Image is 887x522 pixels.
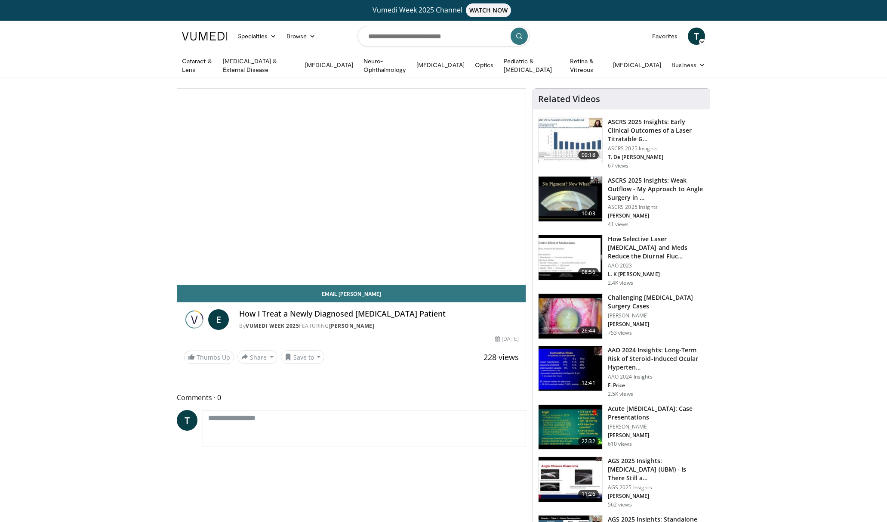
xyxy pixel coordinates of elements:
[538,118,705,169] a: 09:18 ASCRS 2025 Insights: Early Clinical Outcomes of a Laser Titratable G… ASCRS 2025 Insights T...
[608,441,632,447] p: 610 views
[177,89,526,285] video-js: Video Player
[608,382,705,389] p: F. Price
[281,350,325,364] button: Save to
[608,262,705,269] p: AAO 2023
[608,312,705,319] p: [PERSON_NAME]
[538,235,705,286] a: 08:56 How Selective Laser [MEDICAL_DATA] and Meds Reduce the Diurnal Fluc… AAO 2023 L. K [PERSON_...
[539,405,602,450] img: 70667664-86a4-45d1-8ebc-87674d5d23cb.150x105_q85_crop-smart_upscale.jpg
[578,326,599,335] span: 26:44
[499,57,565,74] a: Pediatric & [MEDICAL_DATA]
[608,432,705,439] p: [PERSON_NAME]
[239,309,519,319] h4: How I Treat a Newly Diagnosed [MEDICAL_DATA] Patient
[608,176,705,202] h3: ASCRS 2025 Insights: Weak Outflow - My Approach to Angle Surgery in …
[608,423,705,430] p: [PERSON_NAME]
[608,162,629,169] p: 67 views
[538,346,705,398] a: 12:41 AAO 2024 Insights: Long-Term Risk of Steroid-Induced Ocular Hyperten… AAO 2024 Insights F. ...
[608,346,705,372] h3: AAO 2024 Insights: Long-Term Risk of Steroid-Induced Ocular Hyperten…
[177,410,197,431] a: T
[538,457,705,508] a: 11:26 AGS 2025 Insights: [MEDICAL_DATA] (UBM) - Is There Still a… AGS 2025 Insights [PERSON_NAME]...
[578,209,599,218] span: 10:03
[608,221,629,228] p: 41 views
[688,28,705,45] a: T
[300,56,358,74] a: [MEDICAL_DATA]
[608,404,705,422] h3: Acute [MEDICAL_DATA]: Case Presentations
[608,321,705,328] p: [PERSON_NAME]
[565,57,608,74] a: Retina & Vitreous
[608,118,705,143] h3: ASCRS 2025 Insights: Early Clinical Outcomes of a Laser Titratable G…
[539,177,602,221] img: c4ee65f2-163e-44d3-aede-e8fb280be1de.150x105_q85_crop-smart_upscale.jpg
[608,484,705,491] p: AGS 2025 Insights
[578,490,599,498] span: 11:26
[357,26,530,47] input: Search topics, interventions
[246,322,299,329] a: Vumedi Week 2025
[208,309,229,330] a: E
[539,457,602,502] img: e89d9ca0-2a00-4e8a-87e7-a62f747f1d8a.150x105_q85_crop-smart_upscale.jpg
[608,212,705,219] p: [PERSON_NAME]
[538,94,600,104] h4: Related Videos
[184,351,234,364] a: Thumbs Up
[608,391,633,398] p: 2.5K views
[329,322,375,329] a: [PERSON_NAME]
[608,271,705,278] p: L. K [PERSON_NAME]
[218,57,300,74] a: [MEDICAL_DATA] & External Disease
[578,379,599,387] span: 12:41
[182,32,228,40] img: VuMedi Logo
[411,56,470,74] a: [MEDICAL_DATA]
[666,56,710,74] a: Business
[608,457,705,482] h3: AGS 2025 Insights: [MEDICAL_DATA] (UBM) - Is There Still a…
[183,3,704,17] a: Vumedi Week 2025 ChannelWATCH NOW
[608,204,705,211] p: ASCRS 2025 Insights
[281,28,321,45] a: Browse
[608,235,705,261] h3: How Selective Laser [MEDICAL_DATA] and Meds Reduce the Diurnal Fluc…
[233,28,281,45] a: Specialties
[578,268,599,277] span: 08:56
[608,280,633,286] p: 2.4K views
[608,329,632,336] p: 753 views
[484,352,519,362] span: 228 views
[177,392,526,403] span: Comments 0
[539,294,602,339] img: 05a6f048-9eed-46a7-93e1-844e43fc910c.150x105_q85_crop-smart_upscale.jpg
[239,322,519,330] div: By FEATURING
[578,151,599,159] span: 09:18
[538,404,705,450] a: 22:32 Acute [MEDICAL_DATA]: Case Presentations [PERSON_NAME] [PERSON_NAME] 610 views
[539,346,602,391] img: d1bebadf-5ef8-4c82-bd02-47cdd9740fa5.150x105_q85_crop-smart_upscale.jpg
[358,57,411,74] a: Neuro-Ophthalmology
[578,437,599,446] span: 22:32
[608,145,705,152] p: ASCRS 2025 Insights
[466,3,511,17] span: WATCH NOW
[237,350,277,364] button: Share
[608,154,705,161] p: T. De [PERSON_NAME]
[470,56,499,74] a: Optics
[495,335,518,343] div: [DATE]
[177,57,218,74] a: Cataract & Lens
[608,293,705,311] h3: Challenging [MEDICAL_DATA] Surgery Cases
[608,373,705,380] p: AAO 2024 Insights
[647,28,683,45] a: Favorites
[184,309,205,330] img: Vumedi Week 2025
[538,176,705,228] a: 10:03 ASCRS 2025 Insights: Weak Outflow - My Approach to Angle Surgery in … ASCRS 2025 Insights [...
[538,293,705,339] a: 26:44 Challenging [MEDICAL_DATA] Surgery Cases [PERSON_NAME] [PERSON_NAME] 753 views
[608,501,632,508] p: 562 views
[177,285,526,302] a: Email [PERSON_NAME]
[539,235,602,280] img: 420b1191-3861-4d27-8af4-0e92e58098e4.150x105_q85_crop-smart_upscale.jpg
[608,56,666,74] a: [MEDICAL_DATA]
[539,118,602,163] img: b8bf30ca-3013-450f-92b0-de11c61660f8.150x105_q85_crop-smart_upscale.jpg
[608,493,705,500] p: [PERSON_NAME]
